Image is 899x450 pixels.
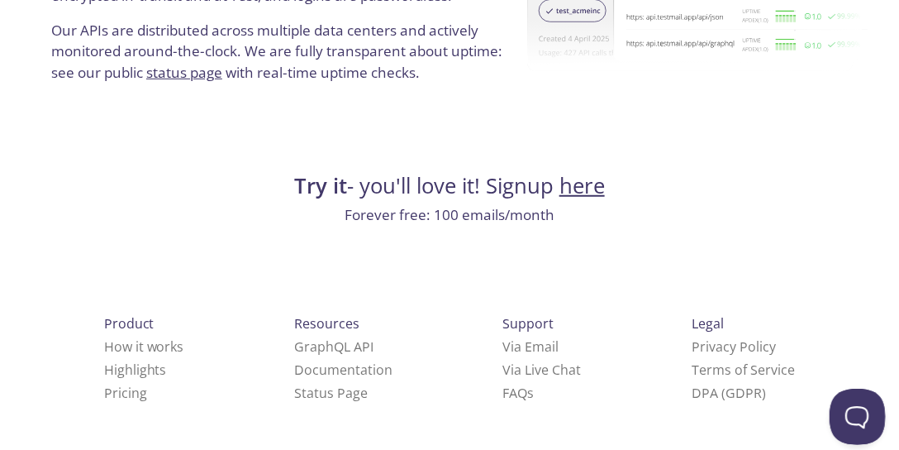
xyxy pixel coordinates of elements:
[692,384,766,402] a: DPA (GDPR)
[46,172,853,200] h4: - you'll love it! Signup
[294,171,347,200] strong: Try it
[503,337,559,356] a: Via Email
[528,384,535,402] span: s
[104,337,184,356] a: How it works
[692,361,795,379] a: Terms of Service
[503,361,582,379] a: Via Live Chat
[104,361,167,379] a: Highlights
[692,337,776,356] a: Privacy Policy
[51,20,511,97] p: Our APIs are distributed across multiple data centers and actively monitored around-the-clock. We...
[692,314,724,333] span: Legal
[46,204,853,226] p: Forever free: 100 emails/month
[294,361,392,379] a: Documentation
[104,314,155,333] span: Product
[294,314,359,333] span: Resources
[146,63,222,82] a: status page
[503,384,535,402] a: FAQ
[503,314,554,333] span: Support
[830,389,886,445] iframe: Help Scout Beacon - Open
[559,171,605,200] a: here
[294,337,373,356] a: GraphQL API
[294,384,368,402] a: Status Page
[104,384,147,402] a: Pricing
